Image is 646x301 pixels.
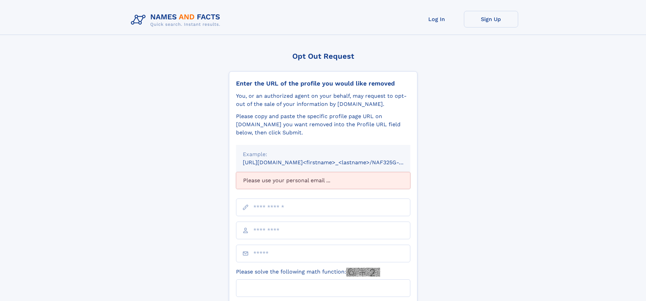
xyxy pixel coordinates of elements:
a: Sign Up [464,11,518,27]
label: Please solve the following math function: [236,268,380,277]
div: You, or an authorized agent on your behalf, may request to opt-out of the sale of your informatio... [236,92,410,108]
small: [URL][DOMAIN_NAME]<firstname>_<lastname>/NAF325G-xxxxxxxx [243,159,423,166]
div: Example: [243,150,404,158]
div: Enter the URL of the profile you would like removed [236,80,410,87]
div: Please use your personal email ... [236,172,410,189]
img: Logo Names and Facts [128,11,226,29]
div: Please copy and paste the specific profile page URL on [DOMAIN_NAME] you want removed into the Pr... [236,112,410,137]
div: Opt Out Request [229,52,417,60]
a: Log In [410,11,464,27]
